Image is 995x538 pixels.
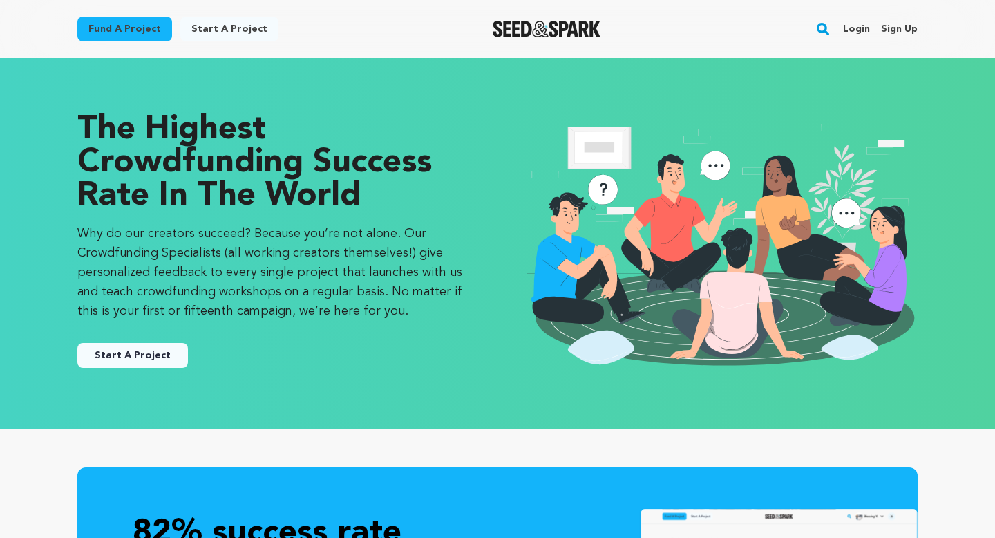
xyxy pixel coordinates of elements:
a: Start a project [180,17,278,41]
a: Seed&Spark Homepage [493,21,601,37]
img: seedandspark start project illustration image [525,113,918,373]
p: The Highest Crowdfunding Success Rate in the World [77,113,470,213]
a: Sign up [881,18,918,40]
a: Fund a project [77,17,172,41]
a: Start A Project [77,343,188,368]
a: Login [843,18,870,40]
p: Why do our creators succeed? Because you’re not alone. Our Crowdfunding Specialists (all working ... [77,224,470,321]
img: Seed&Spark Logo Dark Mode [493,21,601,37]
